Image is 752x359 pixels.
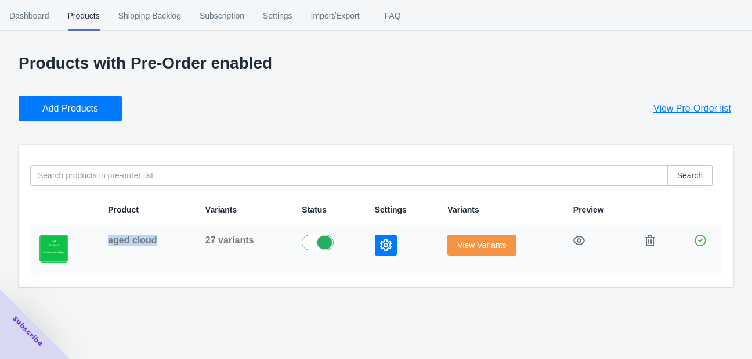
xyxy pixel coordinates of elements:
span: View Pre-Order list [653,103,731,114]
span: Variants [205,205,237,214]
button: View Pre-Order list [639,96,745,121]
span: Search [677,171,703,180]
button: Search [667,165,713,186]
input: Search products in pre-order list [30,165,668,186]
span: Settings [375,205,407,214]
span: Product [108,205,139,214]
span: Status [302,205,327,214]
span: Preview [573,205,604,214]
span: Subscribe [10,314,45,349]
span: View Variants [457,240,506,250]
span: Add Products [42,103,98,114]
span: FAQ [378,1,407,31]
span: aged cloud [108,235,157,245]
span: Import/Export [311,1,360,31]
span: Shipping Backlog [118,1,181,31]
button: View Variants [447,235,516,256]
span: Products [68,1,100,31]
button: Add Products [19,96,122,121]
img: green_9fb13ce0-4bee-469d-baa4-96a6486b8893.png [39,235,68,263]
span: Subscription [200,1,244,31]
span: Variants [447,205,479,214]
p: Products with Pre-Order enabled [19,54,733,73]
span: Settings [263,1,292,31]
span: Dashboard [9,1,49,31]
span: 27 variants [205,235,254,245]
